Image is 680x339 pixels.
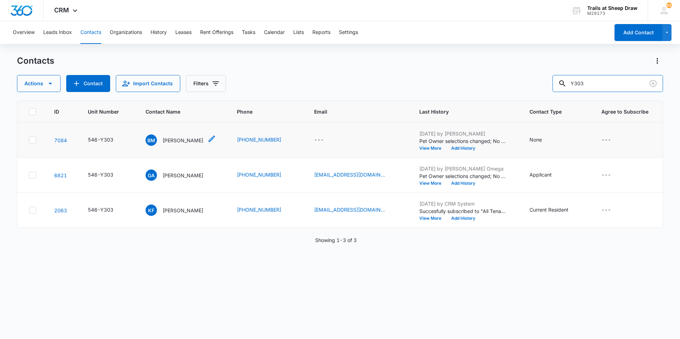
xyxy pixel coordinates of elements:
[80,21,101,44] button: Contacts
[146,205,216,216] div: Contact Name - Kelly French - Select to Edit Field
[151,21,167,44] button: History
[529,136,542,143] div: None
[529,171,552,178] div: Applicant
[116,75,180,92] button: Import Contacts
[66,75,110,92] button: Add Contact
[237,206,294,214] div: Phone - (970) 215-5774 - Select to Edit Field
[601,136,611,144] div: ---
[419,137,508,145] p: Pet Owner selections changed; No was added.
[529,136,555,144] div: Contact Type - None - Select to Edit Field
[614,24,662,41] button: Add Contact
[237,171,294,179] div: Phone - (806) 508-2820 - Select to Edit Field
[419,181,446,185] button: View More
[88,171,126,179] div: Unit Number - 546-Y303 - Select to Edit Field
[146,169,216,181] div: Contact Name - Gustavo Arevalo - Select to Edit Field
[175,21,192,44] button: Leases
[163,172,203,179] p: [PERSON_NAME]
[186,75,226,92] button: Filters
[54,6,69,14] span: CRM
[315,236,357,244] p: Showing 1-3 of 3
[237,108,287,115] span: Phone
[237,206,281,213] a: [PHONE_NUMBER]
[237,171,281,178] a: [PHONE_NUMBER]
[601,206,624,214] div: Agree to Subscribe - - Select to Edit Field
[446,216,480,220] button: Add History
[314,108,392,115] span: Email
[419,130,508,137] p: [DATE] by [PERSON_NAME]
[314,171,398,179] div: Email - gustavoarevalo88@icloud.com - Select to Edit Field
[529,206,581,214] div: Contact Type - Current Resident - Select to Edit Field
[88,171,113,178] div: 546-Y303
[88,108,129,115] span: Unit Number
[314,136,324,144] div: ---
[419,172,508,180] p: Pet Owner selections changed; No was added.
[242,21,255,44] button: Tasks
[146,134,157,146] span: BM
[88,206,113,213] div: 546-Y303
[146,108,210,115] span: Contact Name
[601,206,611,214] div: ---
[17,75,61,92] button: Actions
[88,136,126,144] div: Unit Number - 546-Y303 - Select to Edit Field
[419,200,508,207] p: [DATE] by CRM System
[146,169,157,181] span: GA
[163,207,203,214] p: [PERSON_NAME]
[264,21,285,44] button: Calendar
[339,21,358,44] button: Settings
[529,171,565,179] div: Contact Type - Applicant - Select to Edit Field
[314,206,398,214] div: Email - KELLYFRENCH@COMCAST.NET - Select to Edit Field
[587,11,637,16] div: account id
[419,108,502,115] span: Last History
[293,21,304,44] button: Lists
[314,171,385,178] a: [EMAIL_ADDRESS][DOMAIN_NAME]
[237,136,294,144] div: Phone - (970) 397-3992 - Select to Edit Field
[146,205,157,216] span: KF
[587,5,637,11] div: account name
[666,2,672,8] div: notifications count
[419,216,446,220] button: View More
[88,206,126,214] div: Unit Number - 546-Y303 - Select to Edit Field
[601,171,611,179] div: ---
[54,137,67,143] a: Navigate to contact details page for Brooks Maldonado
[54,172,67,178] a: Navigate to contact details page for Gustavo Arevalo
[110,21,142,44] button: Organizations
[446,146,480,150] button: Add History
[314,206,385,213] a: [EMAIL_ADDRESS][DOMAIN_NAME]
[666,2,672,8] span: 63
[13,21,35,44] button: Overview
[446,181,480,185] button: Add History
[601,171,624,179] div: Agree to Subscribe - - Select to Edit Field
[163,137,203,144] p: [PERSON_NAME]
[43,21,72,44] button: Leads Inbox
[54,207,67,213] a: Navigate to contact details page for Kelly French
[237,136,281,143] a: [PHONE_NUMBER]
[652,55,663,67] button: Actions
[647,78,659,89] button: Clear
[601,136,624,144] div: Agree to Subscribe - - Select to Edit Field
[314,136,336,144] div: Email - - Select to Edit Field
[54,108,61,115] span: ID
[200,21,233,44] button: Rent Offerings
[88,136,113,143] div: 546-Y303
[419,207,508,215] p: Succesfully subscribed to "All Tenants".
[601,108,651,115] span: Agree to Subscribe
[312,21,330,44] button: Reports
[419,146,446,150] button: View More
[419,165,508,172] p: [DATE] by [PERSON_NAME] Omega
[146,134,216,146] div: Contact Name - Brooks Maldonado - Select to Edit Field
[552,75,663,92] input: Search Contacts
[17,56,54,66] h1: Contacts
[529,206,568,213] div: Current Resident
[529,108,574,115] span: Contact Type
